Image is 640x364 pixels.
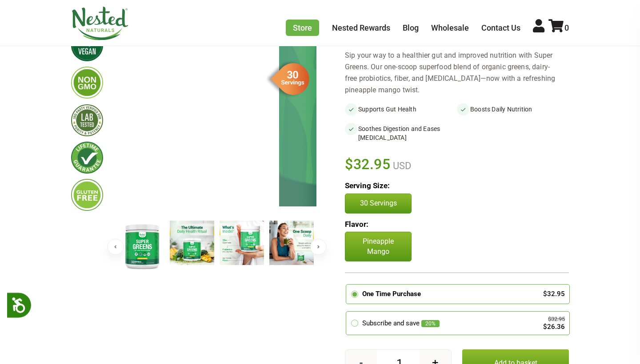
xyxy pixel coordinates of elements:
[345,50,569,96] div: Sip your way to a healthier gut and improved nutrition with Super Greens. Our one-scoop superfood...
[391,160,411,171] span: USD
[71,104,103,136] img: thirdpartytested
[345,194,412,213] button: 30 Servings
[345,123,457,144] li: Soothes Digestion and Eases [MEDICAL_DATA]
[265,60,309,98] img: sg-servings-30.png
[120,221,164,272] img: Super Greens - Pineapple Mango
[170,221,214,265] img: Super Greens - Pineapple Mango
[345,154,391,174] span: $32.95
[403,23,419,32] a: Blog
[286,20,319,36] a: Store
[71,142,103,174] img: lifetimeguarantee
[345,220,368,229] b: Flavor:
[71,179,103,211] img: glutenfree
[345,232,412,261] p: Pineapple Mango
[71,67,103,99] img: gmofree
[310,239,326,255] button: Next
[354,198,402,208] p: 30 Servings
[220,221,264,265] img: Super Greens - Pineapple Mango
[332,23,390,32] a: Nested Rewards
[345,181,390,190] b: Serving Size:
[548,23,569,32] a: 0
[457,103,569,115] li: Boosts Daily Nutrition
[108,239,124,255] button: Previous
[564,23,569,32] span: 0
[71,7,129,40] img: Nested Naturals
[431,23,469,32] a: Wholesale
[481,23,520,32] a: Contact Us
[345,103,457,115] li: Supports Gut Health
[269,221,314,265] img: Super Greens - Pineapple Mango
